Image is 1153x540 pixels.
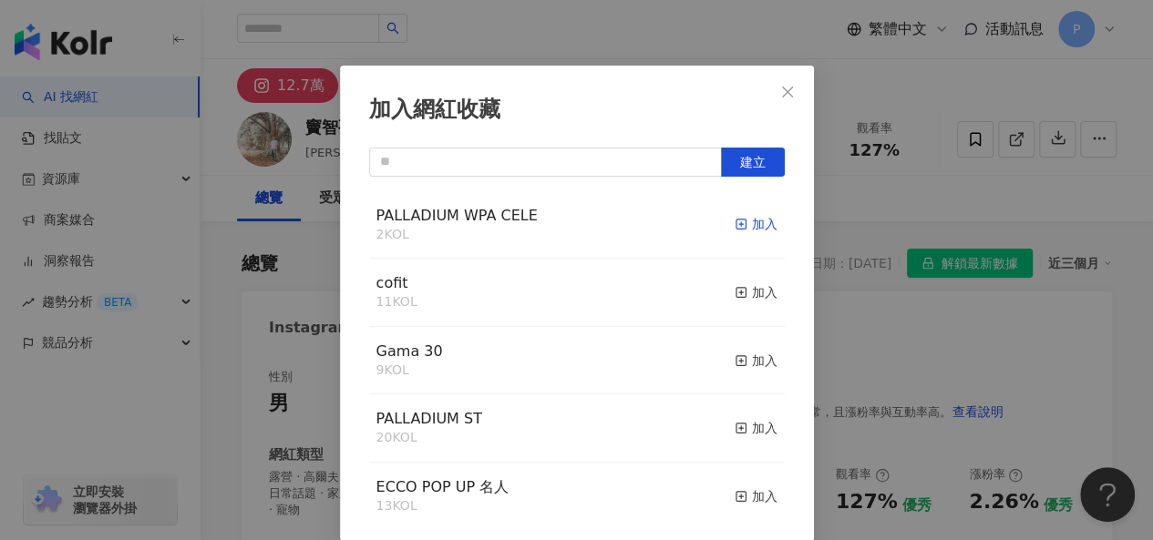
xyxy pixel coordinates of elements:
[376,429,482,447] div: 20 KOL
[376,342,443,360] span: Gama 30
[769,74,806,110] button: Close
[376,478,510,495] span: ECCO POP UP 名人
[376,362,443,380] div: 9 KOL
[376,274,408,291] span: cofit
[740,155,766,169] span: 建立
[376,344,443,359] a: Gama 30
[376,207,538,224] span: PALLADIUM WPA CELE
[735,418,777,438] div: 加入
[735,351,777,371] div: 加入
[735,206,777,244] button: 加入
[369,95,785,126] div: 加入網紅收藏
[376,226,538,244] div: 2 KOL
[735,282,777,302] div: 加入
[735,214,777,234] div: 加入
[735,486,777,506] div: 加入
[721,148,785,177] button: 建立
[780,85,795,99] span: close
[735,341,777,380] button: 加入
[376,412,482,426] a: PALLADIUM ST
[376,293,417,311] div: 11 KOL
[735,477,777,515] button: 加入
[376,497,510,515] div: 13 KOL
[376,209,538,223] a: PALLADIUM WPA CELE
[376,276,408,290] a: cofit
[376,480,510,494] a: ECCO POP UP 名人
[376,410,482,427] span: PALLADIUM ST
[735,273,777,311] button: 加入
[735,409,777,447] button: 加入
